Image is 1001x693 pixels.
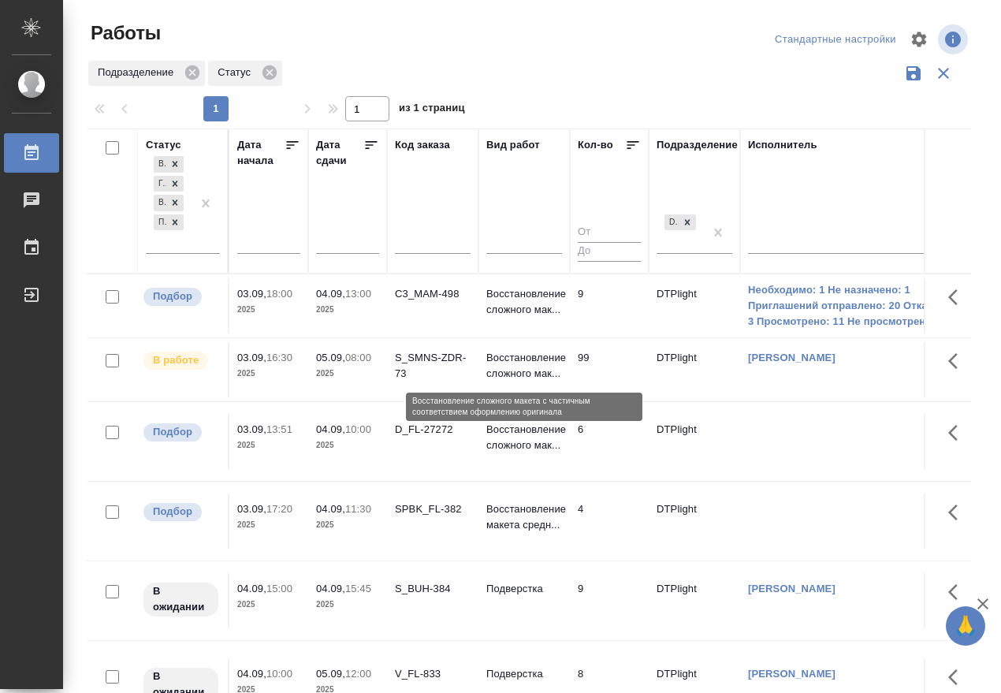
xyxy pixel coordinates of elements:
div: Можно подбирать исполнителей [142,422,220,443]
a: [PERSON_NAME] [748,352,835,363]
a: [PERSON_NAME] [748,583,835,594]
p: 04.09, [316,583,345,594]
div: Дата сдачи [316,137,363,169]
button: Сбросить фильтры [928,58,958,88]
p: 13:51 [266,423,292,435]
td: DTPlight [649,494,740,549]
p: 2025 [316,366,379,382]
p: Подверстка [486,581,562,597]
p: 03.09, [237,352,266,363]
td: DTPlight [649,278,740,333]
span: Работы [87,20,161,46]
div: Статус [208,61,282,86]
td: 99 [570,342,649,397]
p: 04.09, [316,288,345,300]
p: Восстановление макета средн... [486,501,562,533]
p: 2025 [237,366,300,382]
div: Вид работ [486,137,540,153]
button: Здесь прячутся важные кнопки [939,573,977,611]
p: 11:30 [345,503,371,515]
div: В ожидании, Готов к работе, В работе, Подбор [152,174,185,194]
td: 4 [570,494,649,549]
div: В ожидании, Готов к работе, В работе, Подбор [152,193,185,213]
td: 6 [570,414,649,469]
div: Исполнитель выполняет работу [142,350,220,371]
p: 15:00 [266,583,292,594]
div: D_FL-27272 [395,422,471,438]
p: 16:30 [266,352,292,363]
p: 17:20 [266,503,292,515]
p: 04.09, [237,668,266,680]
p: Подбор [153,289,192,304]
span: Настроить таблицу [900,20,938,58]
p: Подразделение [98,65,179,80]
div: SPBK_FL-382 [395,501,471,517]
p: 04.09, [316,423,345,435]
div: Статус [146,137,181,153]
button: Сохранить фильтры [899,58,928,88]
p: 2025 [237,438,300,453]
button: Здесь прячутся важные кнопки [939,494,977,531]
input: От [578,223,641,243]
a: Необходимо: 1 Не назначено: 1 Приглашений отправлено: 20 Отказов: 3 Просмотрено: 11 Не просмотрен... [748,282,953,330]
button: Здесь прячутся важные кнопки [939,278,977,316]
div: В работе [154,195,166,211]
div: Подразделение [657,137,738,153]
div: Исполнитель назначен, приступать к работе пока рано [142,581,220,618]
p: 04.09, [237,583,266,594]
div: V_FL-833 [395,666,471,682]
p: 2025 [237,597,300,613]
td: DTPlight [649,573,740,628]
p: 2025 [237,517,300,533]
div: Дата начала [237,137,285,169]
div: В ожидании, Готов к работе, В работе, Подбор [152,213,185,233]
div: В ожидании [154,156,166,173]
div: DTPlight [664,214,679,231]
div: Подбор [154,214,166,231]
p: 2025 [316,597,379,613]
p: 2025 [316,438,379,453]
p: 10:00 [345,423,371,435]
td: DTPlight [649,342,740,397]
a: [PERSON_NAME] [748,668,835,680]
p: 03.09, [237,288,266,300]
p: 2025 [316,517,379,533]
span: из 1 страниц [399,99,465,121]
p: Подверстка [486,666,562,682]
div: Кол-во [578,137,613,153]
p: Восстановление сложного мак... [486,286,562,318]
p: В ожидании [153,583,209,615]
p: 05.09, [316,668,345,680]
p: 2025 [316,302,379,318]
div: Готов к работе [154,176,166,192]
td: 9 [570,278,649,333]
div: Можно подбирать исполнителей [142,501,220,523]
span: 🙏 [952,609,979,643]
p: 08:00 [345,352,371,363]
p: 05.09, [316,352,345,363]
p: Подбор [153,504,192,520]
p: 18:00 [266,288,292,300]
button: 🙏 [946,606,985,646]
div: S_BUH-384 [395,581,471,597]
div: В ожидании, Готов к работе, В работе, Подбор [152,155,185,174]
div: DTPlight [663,213,698,233]
div: S_SMNS-ZDR-73 [395,350,471,382]
div: Исполнитель [748,137,817,153]
span: Посмотреть информацию [938,24,971,54]
div: Код заказа [395,137,450,153]
td: DTPlight [649,414,740,469]
button: Здесь прячутся важные кнопки [939,342,977,380]
p: 15:45 [345,583,371,594]
input: До [578,242,641,262]
p: 03.09, [237,503,266,515]
p: Статус [218,65,256,80]
p: Подбор [153,424,192,440]
p: 04.09, [316,503,345,515]
div: C3_MAM-498 [395,286,471,302]
p: В работе [153,352,199,368]
td: 9 [570,573,649,628]
p: 12:00 [345,668,371,680]
p: 03.09, [237,423,266,435]
div: split button [771,28,900,52]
